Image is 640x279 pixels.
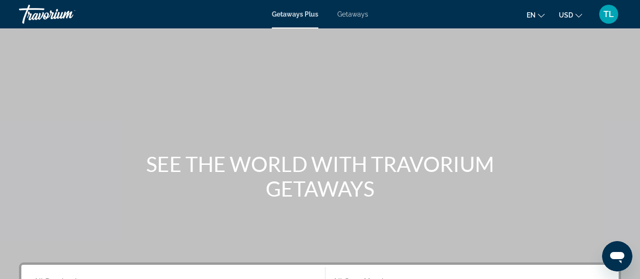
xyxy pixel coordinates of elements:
button: User Menu [596,4,621,24]
a: Getaways Plus [272,10,318,18]
h1: SEE THE WORLD WITH TRAVORIUM GETAWAYS [142,152,498,201]
span: en [527,11,536,19]
button: Change currency [559,8,582,22]
span: TL [603,9,614,19]
iframe: Button to launch messaging window [602,241,632,271]
span: USD [559,11,573,19]
a: Getaways [337,10,368,18]
button: Change language [527,8,545,22]
a: Travorium [19,2,114,27]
